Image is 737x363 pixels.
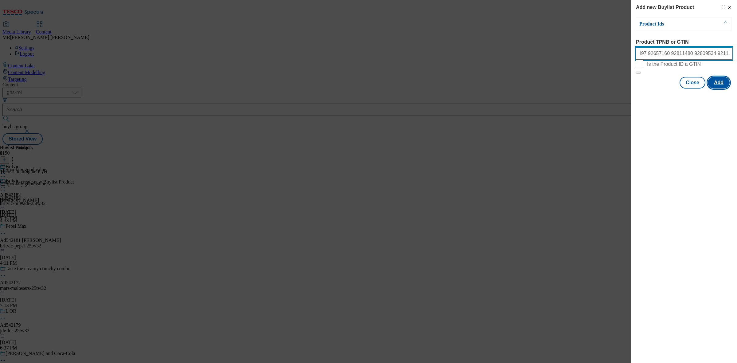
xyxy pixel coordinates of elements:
h4: Add new Buylist Product [636,4,694,11]
input: Enter 1 or 20 space separated Product TPNB or GTIN [636,47,732,60]
p: Product Ids [639,21,704,27]
button: Add [708,77,730,89]
label: Product TPNB or GTIN [636,39,732,45]
span: Is the Product ID a GTIN [647,61,701,67]
button: Close [680,77,705,89]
